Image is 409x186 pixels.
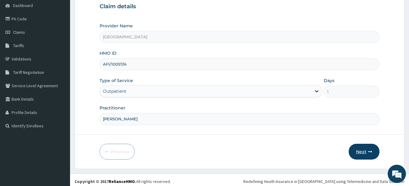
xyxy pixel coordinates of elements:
button: Previous [100,144,135,160]
div: Redefining Heath Insurance in [GEOGRAPHIC_DATA] using Telemedicine and Data Science! [243,178,404,184]
a: RelianceHMO [109,179,135,184]
textarea: Type your message and hit 'Enter' [3,122,116,144]
button: Next [349,144,379,160]
label: Practitioner [100,105,125,111]
div: Minimize live chat window [100,3,115,18]
img: d_794563401_company_1708531726252_794563401 [11,30,25,46]
span: Tariff Negotiation [13,70,44,75]
span: We're online! [35,55,84,116]
input: Enter HMO ID [100,58,379,70]
label: Type of Service [100,77,133,84]
input: Enter Name [100,113,379,125]
div: Chat with us now [32,34,102,42]
strong: Copyright © 2017 . [75,179,136,184]
label: Days [324,77,334,84]
span: Tariffs [13,43,24,48]
span: Dashboard [13,3,33,8]
label: HMO ID [100,50,117,56]
span: Claims [13,29,25,35]
label: Provider Name [100,23,133,29]
div: Outpatient [103,88,126,94]
h3: Claim details [100,3,379,10]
